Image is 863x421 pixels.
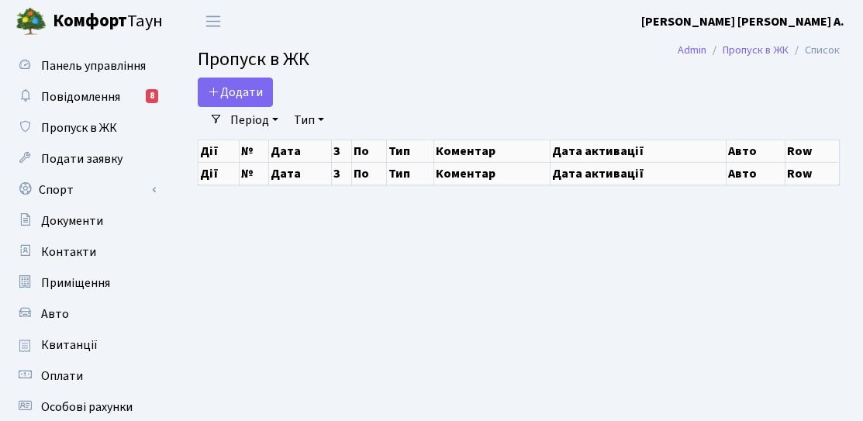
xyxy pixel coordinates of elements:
li: Список [789,42,840,59]
a: Спорт [8,174,163,205]
span: Панель управління [41,57,146,74]
th: Row [785,140,840,162]
th: Коментар [433,140,550,162]
a: Документи [8,205,163,236]
th: Тип [387,140,433,162]
span: Таун [53,9,163,35]
span: Подати заявку [41,150,123,167]
th: Дата активації [550,162,726,185]
a: Приміщення [8,267,163,298]
span: Оплати [41,368,83,385]
th: Дата [269,140,332,162]
th: Дії [198,162,240,185]
span: Приміщення [41,274,110,292]
span: Авто [41,305,69,323]
a: Подати заявку [8,143,163,174]
a: Повідомлення8 [8,81,163,112]
a: [PERSON_NAME] [PERSON_NAME] А. [641,12,844,31]
th: Тип [387,162,433,185]
span: Контакти [41,243,96,261]
span: Документи [41,212,103,229]
b: Комфорт [53,9,127,33]
th: З [331,140,351,162]
th: Дії [198,140,240,162]
img: logo.png [16,6,47,37]
a: Контакти [8,236,163,267]
span: Пропуск в ЖК [41,119,117,136]
a: Авто [8,298,163,330]
a: Пропуск в ЖК [723,42,789,58]
nav: breadcrumb [654,34,863,67]
th: Дата активації [550,140,726,162]
th: Авто [726,162,785,185]
button: Переключити навігацію [194,9,233,34]
span: Додати [208,84,263,101]
th: Авто [726,140,785,162]
th: № [240,162,269,185]
th: По [351,140,387,162]
span: Квитанції [41,336,98,354]
b: [PERSON_NAME] [PERSON_NAME] А. [641,13,844,30]
a: Панель управління [8,50,163,81]
a: Тип [288,107,330,133]
th: Row [785,162,840,185]
span: Пропуск в ЖК [198,46,309,73]
span: Повідомлення [41,88,120,105]
th: № [240,140,269,162]
a: Додати [198,78,273,107]
a: Admin [678,42,706,58]
a: Квитанції [8,330,163,361]
th: Дата [269,162,332,185]
a: Пропуск в ЖК [8,112,163,143]
span: Особові рахунки [41,399,133,416]
div: 8 [146,89,158,103]
a: Оплати [8,361,163,392]
th: З [331,162,351,185]
th: Коментар [433,162,550,185]
th: По [351,162,387,185]
a: Період [224,107,285,133]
